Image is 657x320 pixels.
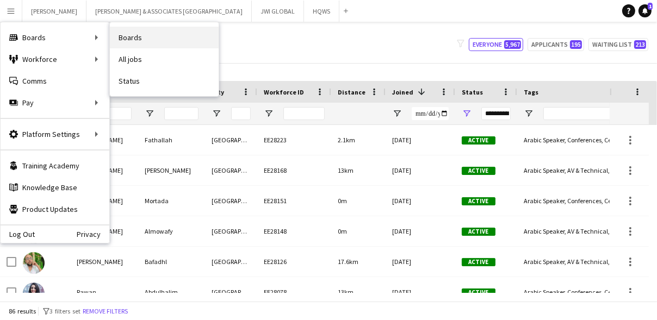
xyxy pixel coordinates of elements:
[138,155,205,185] div: [PERSON_NAME]
[257,277,331,307] div: EE28078
[524,88,538,96] span: Tags
[212,109,221,118] button: Open Filter Menu
[462,136,495,145] span: Active
[205,125,257,155] div: [GEOGRAPHIC_DATA]
[1,230,35,239] a: Log Out
[462,228,495,236] span: Active
[138,186,205,216] div: Mortada
[22,1,86,22] button: [PERSON_NAME]
[386,186,455,216] div: [DATE]
[304,1,339,22] button: HQWS
[205,186,257,216] div: [GEOGRAPHIC_DATA]
[205,247,257,277] div: [GEOGRAPHIC_DATA]
[1,155,109,177] a: Training Academy
[392,88,413,96] span: Joined
[70,247,138,277] div: [PERSON_NAME]
[338,88,365,96] span: Distance
[634,40,646,49] span: 213
[264,88,304,96] span: Workforce ID
[70,277,138,307] div: Rawan
[80,305,130,317] button: Remove filters
[386,155,455,185] div: [DATE]
[392,109,402,118] button: Open Filter Menu
[264,109,274,118] button: Open Filter Menu
[524,109,534,118] button: Open Filter Menu
[338,288,354,296] span: 13km
[252,1,304,22] button: JWI GLOBAL
[23,283,45,304] img: Rawan Abdulhalim
[77,230,109,239] a: Privacy
[639,4,652,17] a: 1
[386,247,455,277] div: [DATE]
[257,125,331,155] div: EE28223
[462,167,495,175] span: Active
[386,277,455,307] div: [DATE]
[1,198,109,220] a: Product Updates
[570,40,582,49] span: 195
[462,288,495,297] span: Active
[469,38,523,51] button: Everyone5,967
[257,216,331,246] div: EE28148
[110,70,219,92] a: Status
[588,38,648,51] button: Waiting list213
[338,227,347,235] span: 0m
[1,177,109,198] a: Knowledge Base
[96,107,132,120] input: First Name Filter Input
[338,258,358,266] span: 17.6km
[138,277,205,307] div: Abdulhalim
[338,136,355,144] span: 2.1km
[205,277,257,307] div: [GEOGRAPHIC_DATA]
[648,3,653,10] span: 1
[283,107,325,120] input: Workforce ID Filter Input
[257,186,331,216] div: EE28151
[145,109,154,118] button: Open Filter Menu
[1,123,109,145] div: Platform Settings
[1,92,109,114] div: Pay
[205,155,257,185] div: [GEOGRAPHIC_DATA]
[164,107,199,120] input: Last Name Filter Input
[138,216,205,246] div: Almowafy
[257,247,331,277] div: EE28126
[110,27,219,48] a: Boards
[412,107,449,120] input: Joined Filter Input
[1,70,109,92] a: Comms
[528,38,584,51] button: Applicants195
[462,109,472,118] button: Open Filter Menu
[110,48,219,70] a: All jobs
[231,107,251,120] input: City Filter Input
[23,252,45,274] img: Ali Bafadhl
[338,166,354,174] span: 13km
[462,88,483,96] span: Status
[1,48,109,70] div: Workforce
[138,247,205,277] div: Bafadhl
[257,155,331,185] div: EE28168
[338,197,347,205] span: 0m
[205,216,257,246] div: [GEOGRAPHIC_DATA]
[504,40,521,49] span: 5,967
[386,216,455,246] div: [DATE]
[49,307,80,315] span: 3 filters set
[386,125,455,155] div: [DATE]
[1,27,109,48] div: Boards
[86,1,252,22] button: [PERSON_NAME] & ASSOCIATES [GEOGRAPHIC_DATA]
[138,125,205,155] div: Fathallah
[462,197,495,205] span: Active
[462,258,495,266] span: Active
